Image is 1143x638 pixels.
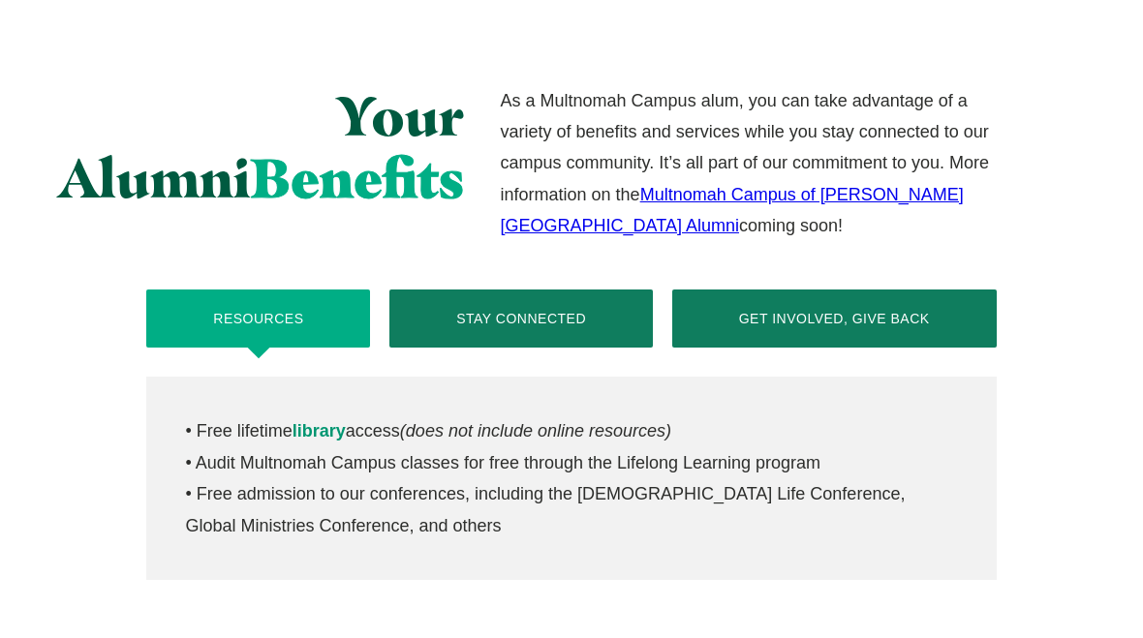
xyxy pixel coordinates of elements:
[185,415,957,541] p: • Free lifetime access • Audit Multnomah Campus classes for free through the Lifelong Learning pr...
[146,289,370,348] button: Resources
[672,289,997,348] button: Get Involved, Give Back
[400,421,671,441] em: (does not include online resources)
[389,289,653,348] button: Stay Connected
[293,421,346,441] a: library
[251,144,464,211] span: Benefits
[58,85,464,210] h2: Your Alumni
[501,85,996,242] p: As a Multnomah Campus alum, you can take advantage of a variety of benefits and services while yo...
[501,185,964,235] a: Multnomah Campus of [PERSON_NAME][GEOGRAPHIC_DATA] Alumni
